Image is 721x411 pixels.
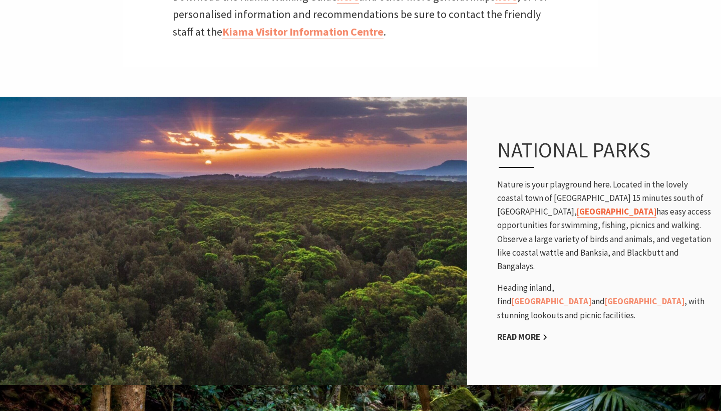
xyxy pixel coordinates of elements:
a: Kiama Visitor Information Centre [222,25,384,39]
p: Heading inland, find and , with stunning lookouts and picnic facilities. [497,281,711,322]
a: [GEOGRAPHIC_DATA] [605,296,684,307]
a: Read More [497,331,548,343]
a: [GEOGRAPHIC_DATA] [577,206,656,218]
a: [GEOGRAPHIC_DATA] [512,296,591,307]
p: Nature is your playground here. Located in the lovely coastal town of [GEOGRAPHIC_DATA] 15 minute... [497,178,711,273]
h3: National Parks [497,137,690,167]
